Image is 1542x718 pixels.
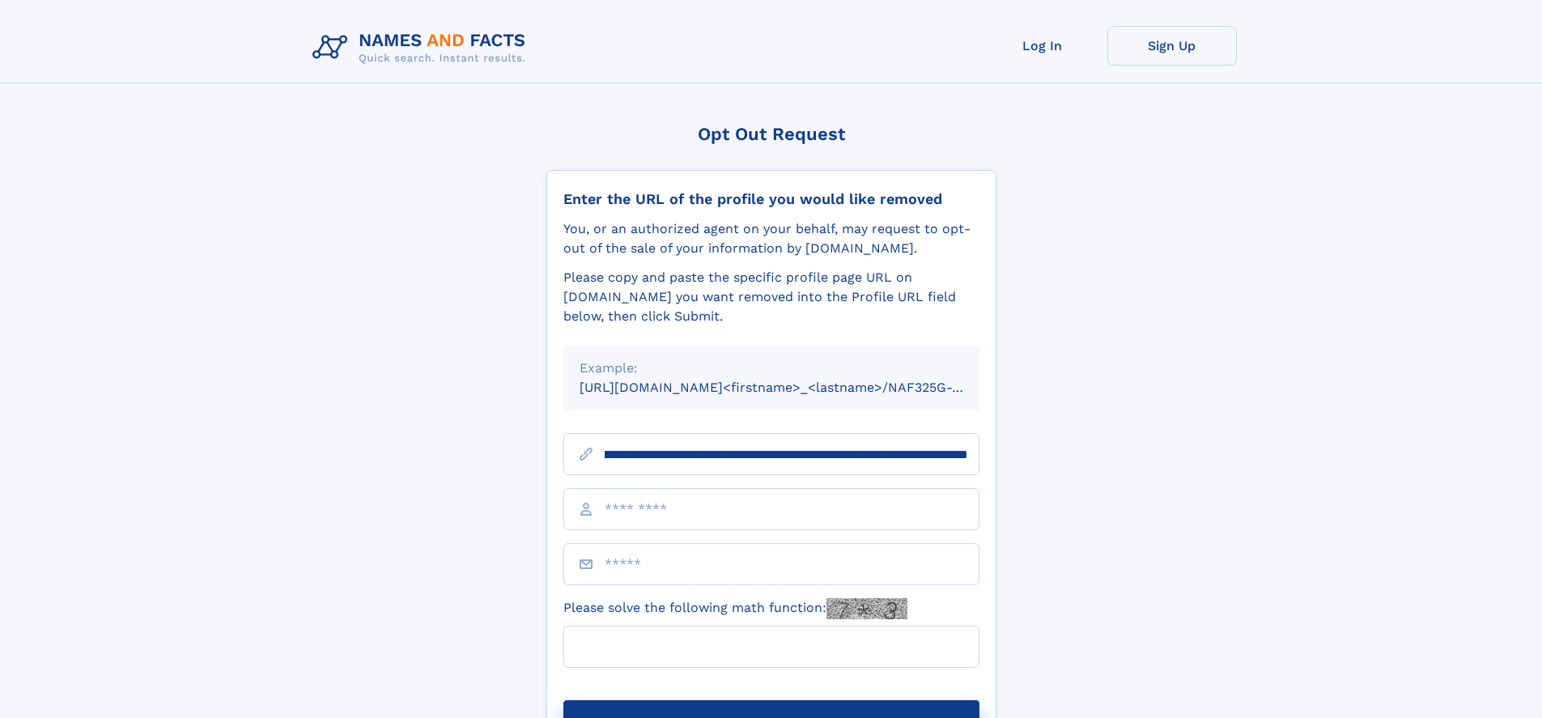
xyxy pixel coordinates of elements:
[978,26,1107,66] a: Log In
[563,219,979,258] div: You, or an authorized agent on your behalf, may request to opt-out of the sale of your informatio...
[563,598,907,619] label: Please solve the following math function:
[546,124,996,144] div: Opt Out Request
[306,26,539,70] img: Logo Names and Facts
[563,190,979,208] div: Enter the URL of the profile you would like removed
[1107,26,1237,66] a: Sign Up
[580,380,1010,395] small: [URL][DOMAIN_NAME]<firstname>_<lastname>/NAF325G-xxxxxxxx
[563,268,979,326] div: Please copy and paste the specific profile page URL on [DOMAIN_NAME] you want removed into the Pr...
[580,359,963,378] div: Example:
